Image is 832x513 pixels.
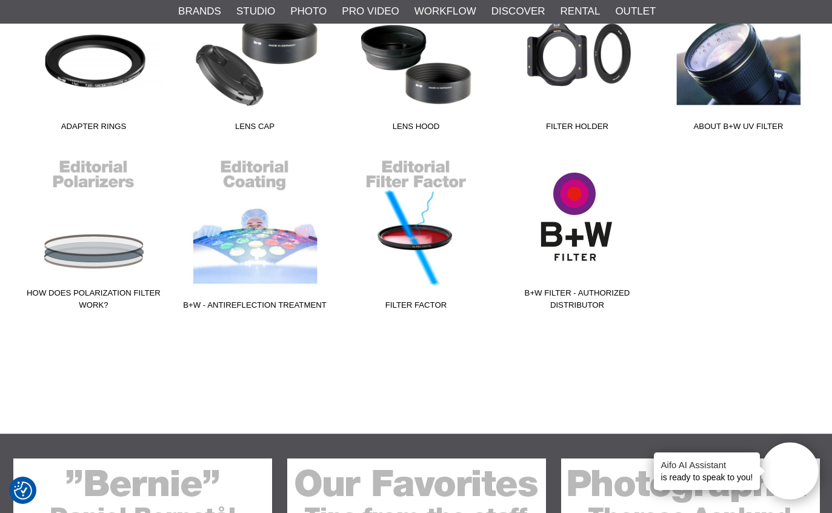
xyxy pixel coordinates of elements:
[336,152,497,316] a: Filter Factor
[497,121,658,137] span: Filter Holder
[14,482,32,500] img: Revisit consent button
[14,480,32,501] button: Consent Preferences
[661,458,753,471] h4: Aifo AI Assistant
[561,4,601,19] a: Rental
[491,4,545,19] a: Discover
[654,452,760,490] div: is ready to speak to you!
[497,287,658,316] span: B+W Filter - Authorized Distributor
[497,152,658,316] a: B+W Filter - Authorized Distributor
[13,152,175,316] a: How does Polarization Filter work?
[336,121,497,137] span: Lens Hood
[615,4,656,19] a: Outlet
[658,121,819,137] span: About B+W UV Filter
[13,287,175,316] span: How does Polarization Filter work?
[290,4,327,19] a: Photo
[178,4,221,19] a: Brands
[175,121,336,137] span: Lens cap
[414,4,476,19] a: Workflow
[175,299,336,316] span: B+W - Antireflection treatment
[13,121,175,137] span: Adapter Rings
[175,152,336,316] a: B+W - Antireflection treatment
[336,299,497,316] span: Filter Factor
[342,4,399,19] a: Pro Video
[236,4,275,19] a: Studio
